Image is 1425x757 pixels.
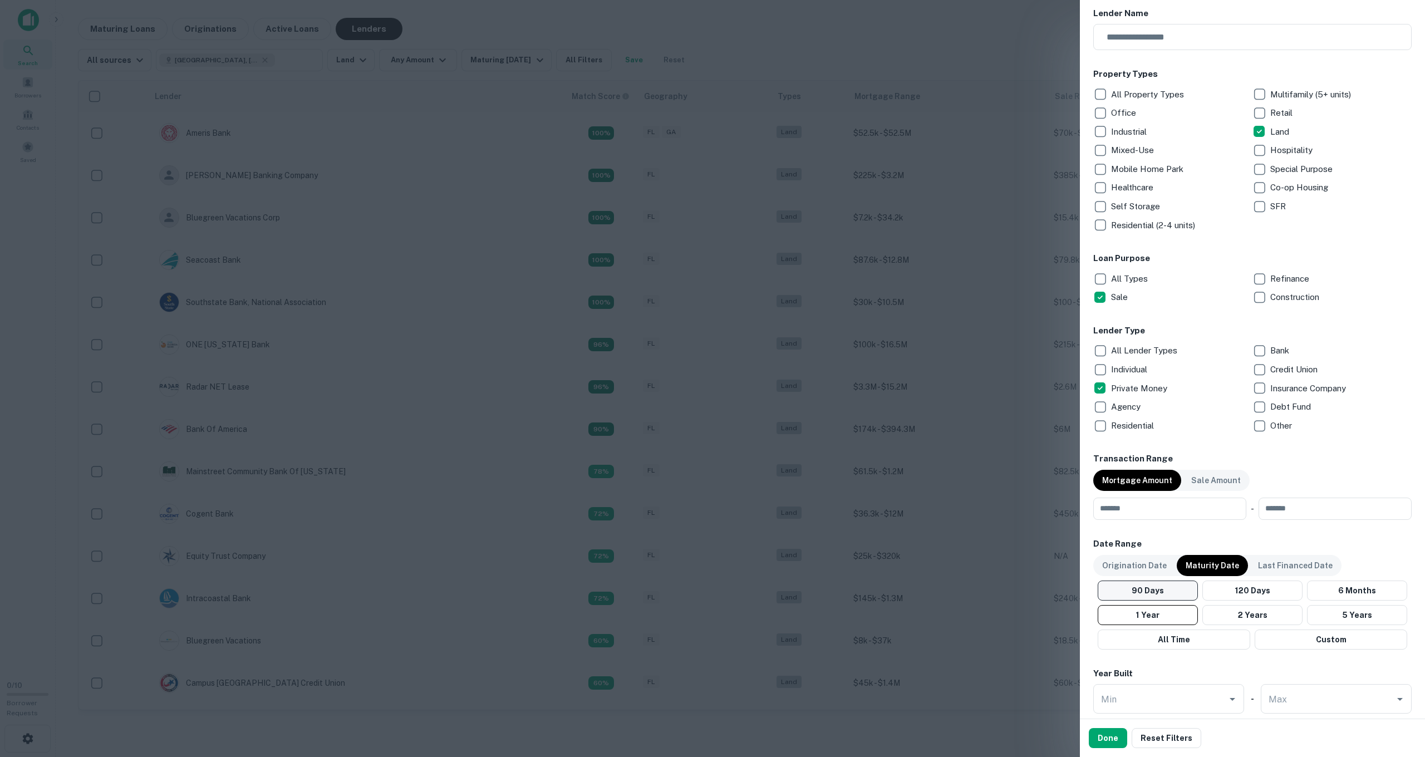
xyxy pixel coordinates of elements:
[1270,363,1320,376] p: Credit Union
[1270,344,1291,357] p: Bank
[1270,88,1353,101] p: Multifamily (5+ units)
[1093,453,1412,465] h6: Transaction Range
[1111,88,1186,101] p: All Property Types
[1111,291,1130,304] p: Sale
[1093,7,1412,20] h6: Lender Name
[1270,163,1335,176] p: Special Purpose
[1202,581,1303,601] button: 120 Days
[1270,181,1330,194] p: Co-op Housing
[1270,144,1315,157] p: Hospitality
[1132,728,1201,748] button: Reset Filters
[1093,325,1412,337] h6: Lender Type
[1270,419,1294,432] p: Other
[1270,272,1311,286] p: Refinance
[1111,144,1156,157] p: Mixed-Use
[1093,667,1133,680] h6: Year Built
[1369,668,1425,721] iframe: Chat Widget
[1098,581,1198,601] button: 90 Days
[1186,559,1239,572] p: Maturity Date
[1111,200,1162,213] p: Self Storage
[1111,163,1186,176] p: Mobile Home Park
[1111,419,1156,432] p: Residential
[1111,344,1180,357] p: All Lender Types
[1111,400,1143,414] p: Agency
[1102,559,1167,572] p: Origination Date
[1093,252,1412,265] h6: Loan Purpose
[1102,474,1172,486] p: Mortgage Amount
[1202,605,1303,625] button: 2 Years
[1111,181,1156,194] p: Healthcare
[1098,630,1250,650] button: All Time
[1270,400,1313,414] p: Debt Fund
[1258,559,1333,572] p: Last Financed Date
[1251,692,1254,705] h6: -
[1098,605,1198,625] button: 1 Year
[1111,125,1149,139] p: Industrial
[1307,581,1407,601] button: 6 Months
[1089,728,1127,748] button: Done
[1251,498,1254,520] div: -
[1111,219,1197,232] p: Residential (2-4 units)
[1270,125,1291,139] p: Land
[1093,68,1412,81] h6: Property Types
[1270,382,1348,395] p: Insurance Company
[1307,605,1407,625] button: 5 Years
[1270,200,1288,213] p: SFR
[1270,291,1321,304] p: Construction
[1191,474,1241,486] p: Sale Amount
[1111,382,1170,395] p: Private Money
[1255,630,1407,650] button: Custom
[1111,363,1149,376] p: Individual
[1111,106,1138,120] p: Office
[1111,272,1150,286] p: All Types
[1270,106,1295,120] p: Retail
[1225,691,1240,707] button: Open
[1093,538,1412,550] h6: Date Range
